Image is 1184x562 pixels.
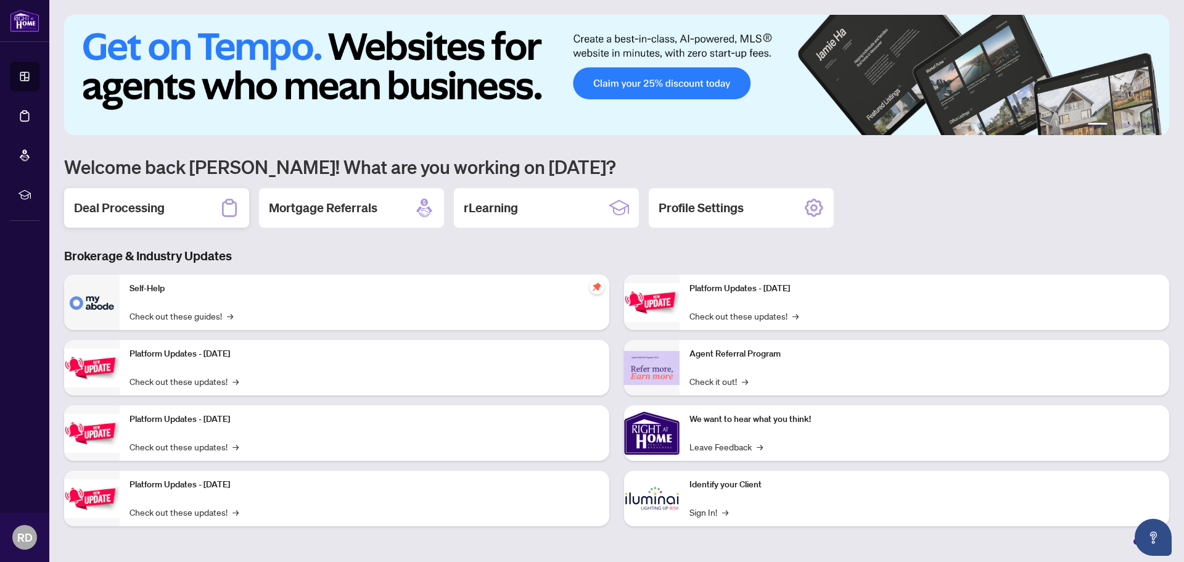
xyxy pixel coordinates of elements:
[129,478,599,492] p: Platform Updates - [DATE]
[269,199,377,217] h2: Mortgage Referrals
[17,529,33,546] span: RD
[464,199,518,217] h2: rLearning
[129,309,233,323] a: Check out these guides!→
[757,440,763,453] span: →
[64,155,1169,178] h1: Welcome back [PERSON_NAME]! What are you working on [DATE]?
[232,505,239,519] span: →
[64,15,1169,135] img: Slide 0
[129,505,239,519] a: Check out these updates!→
[129,282,599,295] p: Self-Help
[659,199,744,217] h2: Profile Settings
[1088,123,1108,128] button: 1
[689,413,1159,426] p: We want to hear what you think!
[742,374,748,388] span: →
[689,440,763,453] a: Leave Feedback→
[232,440,239,453] span: →
[64,275,120,330] img: Self-Help
[129,440,239,453] a: Check out these updates!→
[64,349,120,387] img: Platform Updates - September 16, 2025
[624,405,680,461] img: We want to hear what you think!
[1122,123,1127,128] button: 3
[129,413,599,426] p: Platform Updates - [DATE]
[590,279,604,294] span: pushpin
[10,9,39,32] img: logo
[624,471,680,526] img: Identify your Client
[227,309,233,323] span: →
[1135,519,1172,556] button: Open asap
[64,414,120,453] img: Platform Updates - July 21, 2025
[1142,123,1147,128] button: 5
[689,282,1159,295] p: Platform Updates - [DATE]
[1112,123,1117,128] button: 2
[722,505,728,519] span: →
[792,309,799,323] span: →
[624,351,680,385] img: Agent Referral Program
[689,309,799,323] a: Check out these updates!→
[64,247,1169,265] h3: Brokerage & Industry Updates
[1132,123,1137,128] button: 4
[689,478,1159,492] p: Identify your Client
[232,374,239,388] span: →
[74,199,165,217] h2: Deal Processing
[129,347,599,361] p: Platform Updates - [DATE]
[624,283,680,322] img: Platform Updates - June 23, 2025
[689,347,1159,361] p: Agent Referral Program
[689,505,728,519] a: Sign In!→
[64,479,120,518] img: Platform Updates - July 8, 2025
[129,374,239,388] a: Check out these updates!→
[1152,123,1157,128] button: 6
[689,374,748,388] a: Check it out!→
